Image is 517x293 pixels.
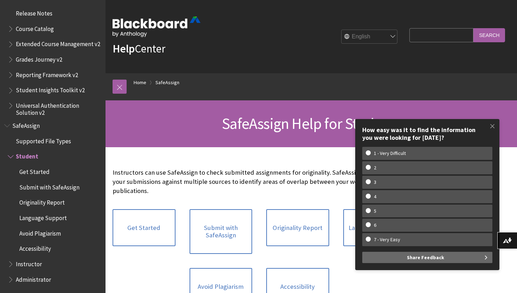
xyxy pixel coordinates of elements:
[113,209,175,247] a: Get Started
[16,100,101,116] span: Universal Authentication Solution v2
[16,258,42,268] span: Instructor
[343,209,406,247] a: Language Support
[19,166,50,175] span: Get Started
[473,28,505,42] input: Search
[16,85,85,94] span: Student Insights Toolkit v2
[113,168,406,196] p: Instructors can use SafeAssign to check submitted assignments for originality. SafeAssign compare...
[113,42,135,56] strong: Help
[16,38,100,48] span: Extended Course Management v2
[366,194,384,200] w-span: 4
[12,120,40,129] span: SafeAssign
[16,54,62,63] span: Grades Journey v2
[16,69,78,79] span: Reporting Framework v2
[366,208,384,214] w-span: 5
[19,197,65,206] span: Originality Report
[407,252,444,263] span: Share Feedback
[16,23,54,32] span: Course Catalog
[342,30,398,44] select: Site Language Selector
[366,179,384,185] w-span: 3
[19,212,67,222] span: Language Support
[366,165,384,171] w-span: 2
[16,151,38,160] span: Student
[155,78,179,87] a: SafeAssign
[190,209,253,254] a: Submit with SafeAssign
[113,17,200,37] img: Blackboard by Anthology
[19,181,79,191] span: Submit with SafeAssign
[16,7,52,17] span: Release Notes
[366,237,408,243] w-span: 7 - Very Easy
[266,209,329,247] a: Originality Report
[113,42,165,56] a: HelpCenter
[362,252,492,263] button: Share Feedback
[362,126,492,141] div: How easy was it to find the information you were looking for [DATE]?
[16,135,71,145] span: Supported File Types
[366,150,414,156] w-span: 1 - Very Difficult
[134,78,146,87] a: Home
[366,222,384,228] w-span: 6
[222,114,401,133] span: SafeAssign Help for Students
[4,120,101,285] nav: Book outline for Blackboard SafeAssign
[19,227,61,237] span: Avoid Plagiarism
[19,243,51,253] span: Accessibility
[16,274,51,283] span: Administrator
